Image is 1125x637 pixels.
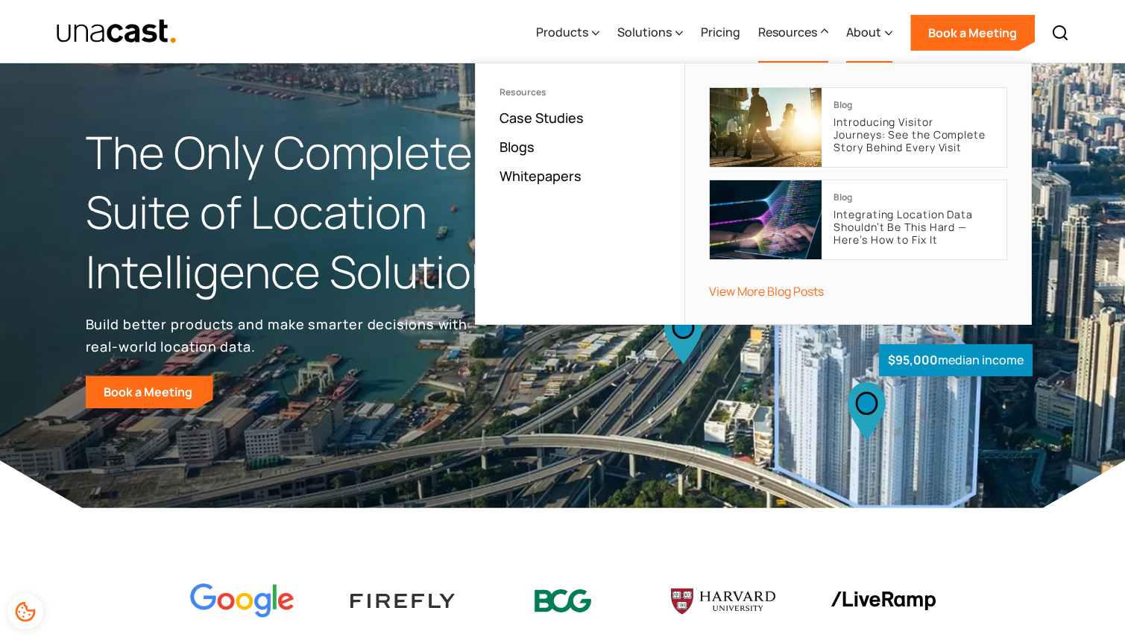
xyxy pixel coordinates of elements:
[500,87,661,98] div: Resources
[500,138,535,156] a: Blogs
[709,180,1007,260] a: BlogIntegrating Location Data Shouldn’t Be This Hard — Here’s How to Fix It
[710,88,822,167] img: cover
[617,23,672,41] div: Solutions
[536,23,588,41] div: Products
[888,352,938,368] strong: $95,000
[709,283,824,300] a: View More Blog Posts
[511,580,615,622] img: BCG logo
[833,100,852,110] div: Blog
[710,180,822,259] img: cover
[709,87,1007,168] a: BlogIntroducing Visitor Journeys: See the Complete Story Behind Every Visit
[758,23,817,41] div: Resources
[500,109,584,127] a: Case Studies
[86,123,563,301] h1: The Only Complete Suite of Location Intelligence Solutions
[833,209,995,246] p: Integrating Location Data Shouldn’t Be This Hard — Here’s How to Fix It
[86,313,473,358] p: Build better products and make smarter decisions with real-world location data.
[56,19,177,45] a: home
[833,192,852,203] div: Blog
[910,15,1035,51] a: Book a Meeting
[879,344,1033,376] div: median income
[846,23,881,41] div: About
[701,2,740,63] a: Pricing
[86,375,213,408] a: Book a Meeting
[1051,24,1069,42] img: Search icon
[846,2,892,63] div: About
[500,167,582,185] a: Whitepapers
[56,19,177,45] img: Unacast text logo
[350,594,455,608] img: Firefly Advertising logo
[833,116,995,153] p: Introducing Visitor Journeys: See the Complete Story Behind Every Visit
[617,2,683,63] div: Solutions
[671,583,775,619] img: Harvard U logo
[758,2,828,63] div: Resources
[831,592,936,610] img: liveramp logo
[7,594,43,630] div: Cookie Preferences
[190,583,294,618] img: Google logo Color
[475,63,1032,325] nav: Resources
[536,2,599,63] div: Products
